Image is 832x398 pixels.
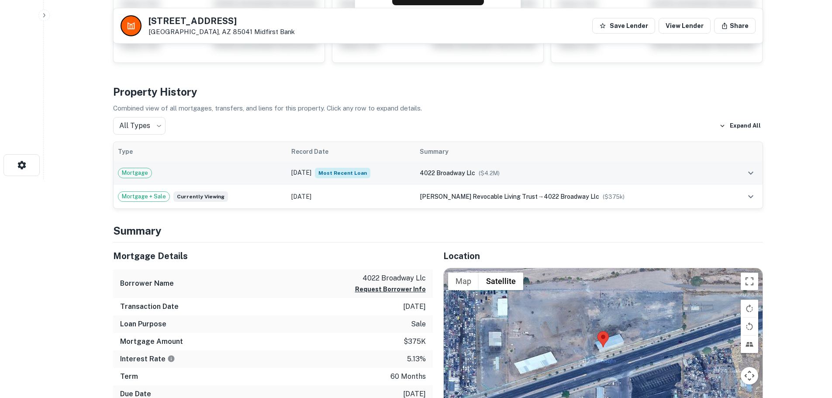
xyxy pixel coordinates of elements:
div: → [420,192,723,201]
p: [DATE] [403,301,426,312]
th: Type [114,142,287,161]
span: ($ 375k ) [603,194,625,200]
a: View Lender [659,18,711,34]
button: Tilt map [741,336,758,353]
button: Toggle fullscreen view [741,273,758,290]
a: Midfirst Bank [254,28,295,35]
button: Show satellite imagery [479,273,523,290]
span: 4022 broadway llc [544,193,599,200]
button: Rotate map counterclockwise [741,318,758,335]
button: Map camera controls [741,367,758,384]
p: [GEOGRAPHIC_DATA], AZ 85041 [148,28,295,36]
span: [PERSON_NAME] revocable living trust [420,193,538,200]
td: [DATE] [287,185,415,208]
h6: Mortgage Amount [120,336,183,347]
span: ($ 4.2M ) [479,170,500,177]
button: Share [714,18,756,34]
h5: [STREET_ADDRESS] [148,17,295,25]
span: 4022 broadway llc [420,170,475,177]
td: [DATE] [287,161,415,185]
h6: Interest Rate [120,354,175,364]
span: Most Recent Loan [315,168,370,178]
button: Rotate map clockwise [741,300,758,317]
svg: The interest rates displayed on the website are for informational purposes only and may be report... [167,355,175,363]
th: Record Date [287,142,415,161]
h6: Term [120,371,138,382]
h4: Property History [113,84,763,100]
p: Combined view of all mortgages, transfers, and liens for this property. Click any row to expand d... [113,103,763,114]
h4: Summary [113,223,763,239]
span: Currently viewing [173,191,228,202]
p: sale [411,319,426,329]
span: Mortgage [118,169,152,177]
p: 5.13% [407,354,426,364]
p: 4022 broadway llc [355,273,426,284]
button: expand row [743,189,758,204]
h6: Transaction Date [120,301,179,312]
h6: Borrower Name [120,278,174,289]
button: Request Borrower Info [355,284,426,294]
p: $375k [404,336,426,347]
th: Summary [415,142,728,161]
button: Expand All [717,119,763,132]
iframe: Chat Widget [788,328,832,370]
div: All Types [113,117,166,135]
h5: Mortgage Details [113,249,433,263]
h6: Loan Purpose [120,319,166,329]
button: Show street map [448,273,479,290]
span: Mortgage + Sale [118,192,169,201]
button: expand row [743,166,758,180]
button: Save Lender [592,18,655,34]
p: 60 months [390,371,426,382]
h5: Location [443,249,763,263]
